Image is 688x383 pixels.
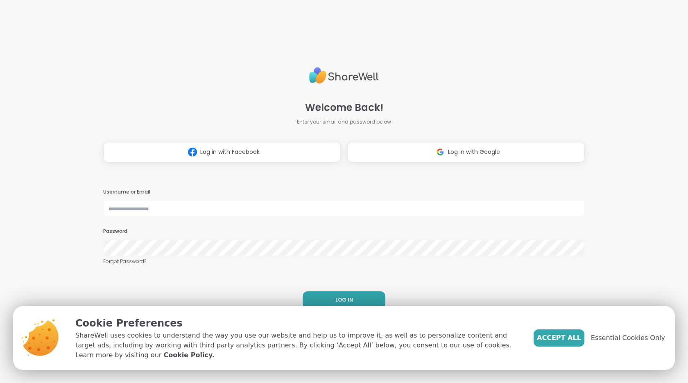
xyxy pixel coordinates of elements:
img: ShareWell Logo [309,64,379,87]
button: LOG IN [303,291,385,309]
span: LOG IN [335,296,353,304]
button: Log in with Google [347,142,585,162]
a: Forgot Password? [103,258,585,265]
img: ShareWell Logomark [432,144,448,160]
p: ShareWell uses cookies to understand the way you use our website and help us to improve it, as we... [75,331,521,360]
span: Welcome Back! [305,100,383,115]
span: Accept All [537,333,581,343]
span: Log in with Facebook [200,148,260,156]
p: Cookie Preferences [75,316,521,331]
span: Log in with Google [448,148,500,156]
img: ShareWell Logomark [185,144,200,160]
button: Log in with Facebook [103,142,341,162]
span: Enter your email and password below [297,118,391,126]
span: Essential Cookies Only [591,333,665,343]
button: Accept All [534,329,584,347]
h3: Username or Email [103,189,585,196]
h3: Password [103,228,585,235]
a: Cookie Policy. [163,350,214,360]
